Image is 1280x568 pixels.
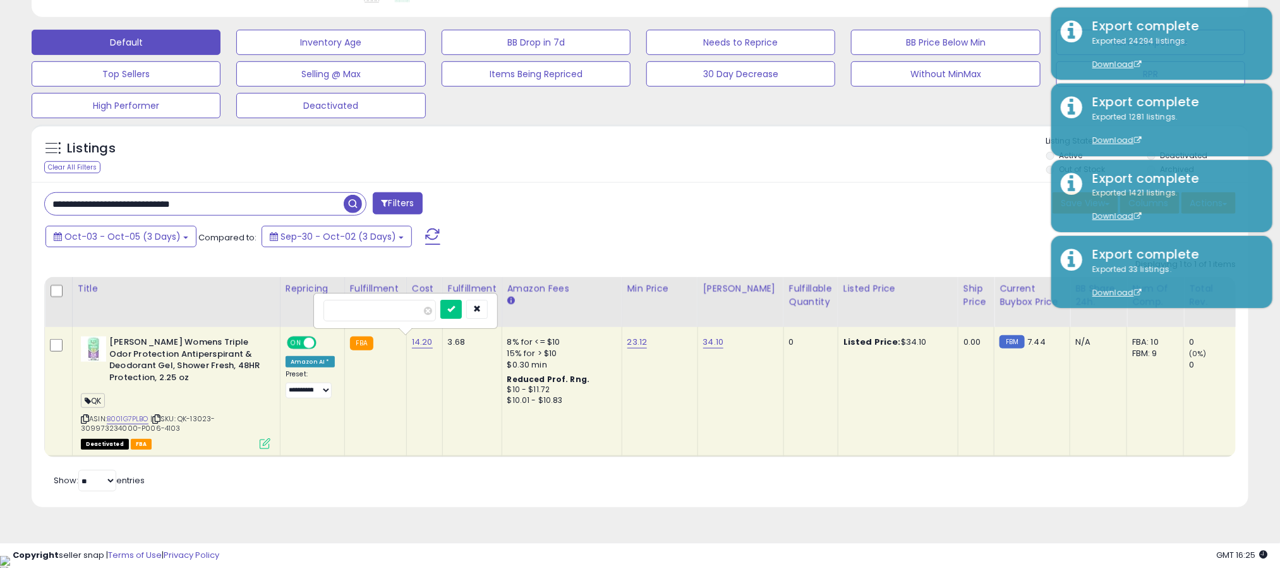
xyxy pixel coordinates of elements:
div: Total Rev. [1189,282,1235,309]
button: Without MinMax [851,61,1040,87]
div: Fulfillment Cost [448,282,497,309]
a: Terms of Use [108,549,162,561]
b: [PERSON_NAME] Womens Triple Odor Protection Antiperspirant & Deodorant Gel, Shower Fresh, 48HR Pr... [109,336,263,386]
div: Repricing [286,282,339,295]
div: Export complete [1083,93,1263,111]
span: QK [81,393,105,408]
span: All listings that are unavailable for purchase on Amazon for any reason other than out-of-stock [81,439,129,450]
a: 23.12 [627,336,648,349]
span: ON [288,338,304,349]
div: Ship Price [963,282,989,309]
p: Listing States: [1046,135,1248,147]
button: Top Sellers [32,61,220,87]
div: 0 [1189,359,1240,371]
div: Amazon Fees [507,282,617,295]
button: Items Being Repriced [442,61,631,87]
button: 30 Day Decrease [646,61,835,87]
div: Export complete [1083,17,1263,35]
div: Title [78,282,275,295]
button: Oct-03 - Oct-05 (3 Days) [45,226,196,247]
div: Fulfillable Quantity [789,282,833,309]
small: (0%) [1189,349,1207,359]
div: 3.68 [448,336,492,348]
div: $10 - $11.72 [507,385,612,395]
div: Fulfillment [350,282,401,295]
div: BB Share 24h. [1075,282,1121,309]
div: Listed Price [843,282,953,295]
button: Filters [373,192,422,214]
div: FBA: 10 [1132,336,1174,348]
a: Download [1092,59,1142,70]
span: Sep-30 - Oct-02 (3 Days) [281,230,396,243]
div: Num of Comp. [1132,282,1178,309]
div: Exported 1281 listings. [1083,111,1263,147]
b: Listed Price: [843,336,901,348]
a: Privacy Policy [164,549,219,561]
span: | SKU: QK-13023-309973234000-P006-4103 [81,414,215,433]
div: Exported 1421 listings. [1083,187,1263,223]
div: Exported 24294 listings. [1083,35,1263,71]
span: Compared to: [198,232,257,244]
div: N/A [1075,336,1117,348]
div: Clear All Filters [44,161,100,173]
a: 14.20 [412,336,433,349]
a: 34.10 [703,336,724,349]
div: FBM: 9 [1132,348,1174,359]
button: Selling @ Max [236,61,425,87]
a: Download [1092,135,1142,145]
div: Amazon AI * [286,356,335,367]
div: seller snap | | [13,550,219,562]
button: Deactivated [236,93,425,118]
img: 41baf2cEYiL._SL40_.jpg [81,336,106,362]
button: Sep-30 - Oct-02 (3 Days) [262,226,412,247]
a: Download [1092,211,1142,221]
div: Min Price [627,282,692,295]
div: $10.01 - $10.83 [507,395,612,406]
div: $0.30 min [507,359,612,371]
div: 0 [1189,336,1240,348]
span: 7.44 [1028,336,1046,348]
small: FBA [350,336,373,350]
div: 8% for <= $10 [507,336,612,348]
span: Show: entries [54,474,145,486]
div: Preset: [286,370,335,398]
div: [PERSON_NAME] [703,282,778,295]
a: B001G7PLBO [107,414,148,424]
div: ASIN: [81,336,270,448]
div: Current Buybox Price [999,282,1065,309]
span: FBA [131,439,152,450]
div: Exported 33 listings. [1083,264,1263,299]
strong: Copyright [13,549,59,561]
h5: Listings [67,140,116,157]
div: $34.10 [843,336,948,348]
div: Export complete [1083,170,1263,188]
div: 0.00 [963,336,984,348]
div: 15% for > $10 [507,348,612,359]
span: OFF [315,338,335,349]
b: Reduced Prof. Rng. [507,374,590,385]
span: Oct-03 - Oct-05 (3 Days) [64,230,181,243]
button: Default [32,30,220,55]
span: 2025-10-6 16:25 GMT [1216,549,1267,561]
button: High Performer [32,93,220,118]
button: BB Price Below Min [851,30,1040,55]
div: Cost [412,282,437,295]
button: BB Drop in 7d [442,30,631,55]
small: Amazon Fees. [507,295,515,307]
div: 0 [789,336,828,348]
div: Export complete [1083,245,1263,264]
a: Download [1092,287,1142,298]
button: Needs to Reprice [646,30,835,55]
button: Inventory Age [236,30,425,55]
small: FBM [999,335,1024,349]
